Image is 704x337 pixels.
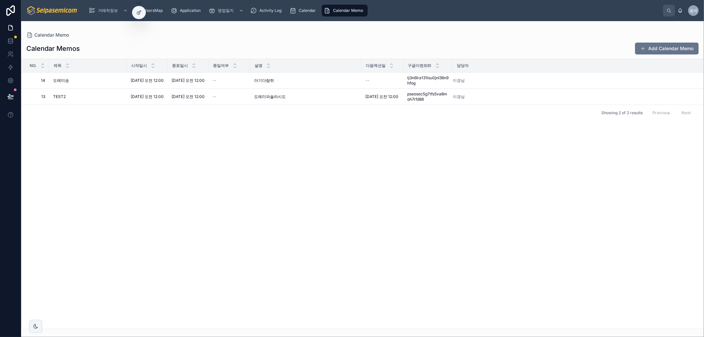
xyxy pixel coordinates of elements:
span: 도레미파솔라시도 [254,94,286,99]
a: 도레미파솔라시도 [254,94,357,99]
span: 아기다람쥐 [254,78,274,83]
span: Showing 2 of 2 results [601,110,643,116]
a: -- [365,78,399,83]
a: [DATE] 오전 12:00 [131,78,164,83]
img: App logo [26,5,78,16]
span: 영업일지 [218,8,234,13]
a: [DATE] 오전 12:00 [131,94,164,99]
a: 이경남 [453,78,465,83]
span: 설명 [254,63,262,68]
span: 다음엑션일 [366,63,386,68]
a: UsersMap [132,5,167,17]
a: 아기다람쥐 [254,78,357,83]
a: 이경남 [453,94,465,99]
span: -- [213,78,217,83]
span: Activity Log [259,8,282,13]
span: UsersMap [144,8,163,13]
a: 도레미송 [53,78,123,83]
span: Application [180,8,201,13]
a: [DATE] 오전 12:00 [172,78,205,83]
a: -- [213,78,246,83]
a: Application [169,5,205,17]
span: 도레미송 [53,78,69,83]
span: [DATE] 오전 12:00 [365,94,398,99]
span: 셀세 [689,8,697,13]
a: Activity Log [248,5,286,17]
span: -- [213,94,217,99]
span: TEST2 [53,94,66,99]
a: TEST2 [53,94,123,99]
a: 영업일지 [207,5,247,17]
a: Calendar Memo [26,32,69,38]
a: 14 [29,78,45,83]
a: 거래처정보 [87,5,131,17]
span: 담당자 [457,63,469,68]
a: 13 [29,94,45,99]
div: scrollable content [84,3,663,18]
a: Calendar Memo [322,5,368,17]
span: 거래처정보 [98,8,118,13]
span: 시작일시 [131,63,147,68]
a: [DATE] 오전 12:00 [365,94,399,99]
span: Calendar Memo [34,32,69,38]
a: Calendar [287,5,320,17]
span: 제목 [53,63,61,68]
h1: Calendar Memos [26,44,80,53]
a: 이경남 [453,94,695,99]
a: [DATE] 오전 12:00 [172,94,205,99]
span: No. [30,63,37,68]
a: tj3n6lra131isu0jnl36n9hfog [407,75,449,86]
span: Calendar Memo [333,8,363,13]
a: pseosec5g7tfs5va8moh7rfd88 [407,91,449,102]
span: 종일여부 [213,63,229,68]
button: Add Calendar Memo [635,43,699,54]
a: 이경남 [453,78,695,83]
a: -- [213,94,246,99]
span: Calendar [299,8,316,13]
span: -- [365,78,369,83]
span: 구글이벤트ID [408,63,431,68]
span: 종료일시 [172,63,188,68]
